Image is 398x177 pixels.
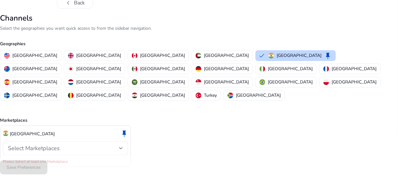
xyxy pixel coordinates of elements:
[68,53,74,58] img: uk.svg
[4,93,10,98] img: se.svg
[228,93,233,98] img: za.svg
[236,92,281,99] p: [GEOGRAPHIC_DATA]
[268,65,313,72] p: [GEOGRAPHIC_DATA]
[76,92,121,99] p: [GEOGRAPHIC_DATA]
[140,52,185,59] p: [GEOGRAPHIC_DATA]
[68,93,74,98] img: be.svg
[196,93,201,98] img: tr.svg
[76,52,121,59] p: [GEOGRAPHIC_DATA]
[12,79,57,85] p: [GEOGRAPHIC_DATA]
[268,79,313,85] p: [GEOGRAPHIC_DATA]
[204,65,249,72] p: [GEOGRAPHIC_DATA]
[268,53,274,58] img: in.svg
[12,92,57,99] p: [GEOGRAPHIC_DATA]
[323,66,329,72] img: fr.svg
[260,66,265,72] img: it.svg
[12,52,57,59] p: [GEOGRAPHIC_DATA]
[12,65,57,72] p: [GEOGRAPHIC_DATA]
[140,92,185,99] p: [GEOGRAPHIC_DATA]
[140,79,185,85] p: [GEOGRAPHIC_DATA]
[204,92,217,99] p: Turkey
[4,79,10,85] img: es.svg
[120,130,128,137] span: keep
[68,66,74,72] img: jp.svg
[76,65,121,72] p: [GEOGRAPHIC_DATA]
[8,144,60,152] span: Select Marketplaces
[76,79,121,85] p: [GEOGRAPHIC_DATA]
[10,131,55,137] p: [GEOGRAPHIC_DATA]
[132,53,138,58] img: ca.svg
[4,66,10,72] img: au.svg
[324,52,332,59] span: keep
[132,66,138,72] img: mx.svg
[196,66,201,72] img: de.svg
[323,79,329,85] img: pl.svg
[196,79,201,85] img: sg.svg
[204,52,249,59] p: [GEOGRAPHIC_DATA]
[132,79,138,85] img: sa.svg
[204,79,249,85] p: [GEOGRAPHIC_DATA]
[3,131,9,136] img: in.svg
[4,53,10,58] img: us.svg
[196,53,201,58] img: ae.svg
[332,79,377,85] p: [GEOGRAPHIC_DATA]
[68,79,74,85] img: nl.svg
[140,65,185,72] p: [GEOGRAPHIC_DATA]
[132,93,138,98] img: eg.svg
[260,79,265,85] img: br.svg
[277,52,321,59] p: [GEOGRAPHIC_DATA]
[332,65,377,72] p: [GEOGRAPHIC_DATA]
